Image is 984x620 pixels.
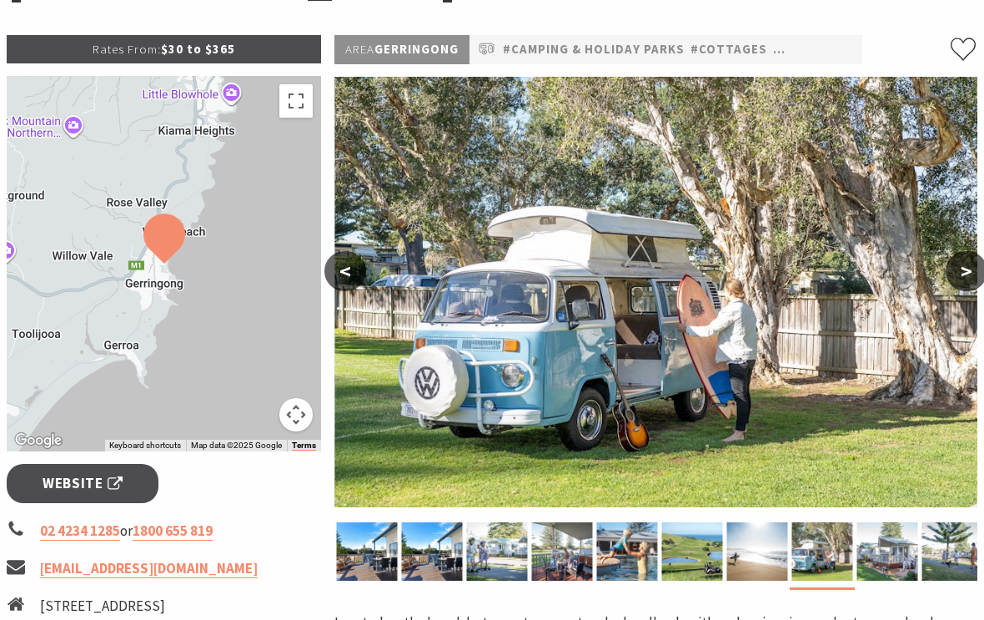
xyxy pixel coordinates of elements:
[727,522,788,581] img: Surfing Spot, Werri Beach Holiday Park
[337,522,398,581] img: Cabin deck at Werri Beach Holiday Park
[109,440,181,451] button: Keyboard shortcuts
[532,522,593,581] img: Private Balcony - Holiday Cabin Werri Beach Holiday Park
[857,522,918,581] img: Werri Beach Holiday Park, Dog Friendly
[279,84,313,118] button: Toggle fullscreen view
[292,441,316,451] a: Terms (opens in new tab)
[43,472,123,495] span: Website
[467,522,528,581] img: Werri Beach Holiday Park, Gerringong
[334,35,469,64] p: Gerringong
[11,430,66,451] a: Click to see this area on Google Maps
[191,441,282,450] span: Map data ©2025 Google
[690,39,767,60] a: #Cottages
[11,430,66,451] img: Google
[503,39,685,60] a: #Camping & Holiday Parks
[345,41,374,57] span: Area
[402,522,463,581] img: Cabin deck at Werri Beach Holiday Park
[279,398,313,431] button: Map camera controls
[334,77,977,507] img: Werri Beach Holiday Park, Gerringong
[597,522,658,581] img: Swimming Pool - Werri Beach Holiday Park
[93,41,161,57] span: Rates From:
[40,559,258,578] a: [EMAIL_ADDRESS][DOMAIN_NAME]
[773,39,870,60] a: #Pet Friendly
[40,595,202,617] li: [STREET_ADDRESS]
[40,522,120,541] a: 02 4234 1285
[662,522,723,581] img: Werri Beach Holiday Park
[133,522,213,541] a: 1800 655 819
[7,520,321,542] li: or
[922,522,983,581] img: Werri Beach Holiday Park - Dog Friendly
[324,251,366,291] button: <
[792,522,853,581] img: Werri Beach Holiday Park, Gerringong
[7,35,321,63] p: $30 to $365
[7,464,158,503] a: Website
